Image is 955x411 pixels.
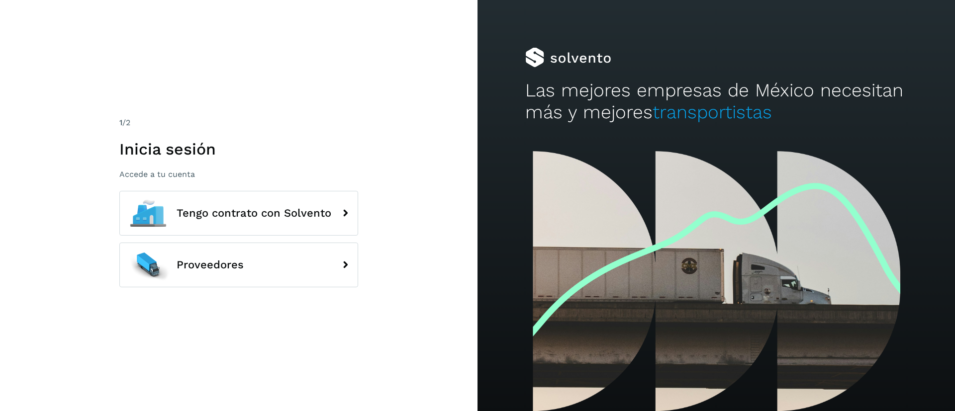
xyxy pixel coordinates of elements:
[119,118,122,127] span: 1
[119,169,358,179] p: Accede a tu cuenta
[119,191,358,236] button: Tengo contrato con Solvento
[177,259,244,271] span: Proveedores
[119,140,358,159] h1: Inicia sesión
[119,243,358,287] button: Proveedores
[177,207,331,219] span: Tengo contrato con Solvento
[525,80,907,124] h2: Las mejores empresas de México necesitan más y mejores
[119,117,358,129] div: /2
[653,101,772,123] span: transportistas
